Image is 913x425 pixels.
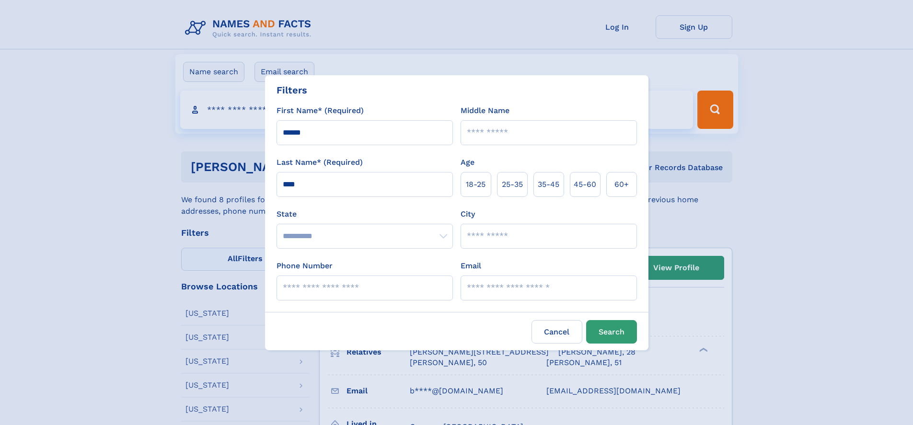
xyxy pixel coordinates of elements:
[461,157,474,168] label: Age
[461,105,509,116] label: Middle Name
[461,208,475,220] label: City
[277,260,333,272] label: Phone Number
[614,179,629,190] span: 60+
[538,179,559,190] span: 35‑45
[277,208,453,220] label: State
[461,260,481,272] label: Email
[574,179,596,190] span: 45‑60
[277,105,364,116] label: First Name* (Required)
[466,179,485,190] span: 18‑25
[586,320,637,344] button: Search
[532,320,582,344] label: Cancel
[277,157,363,168] label: Last Name* (Required)
[502,179,523,190] span: 25‑35
[277,83,307,97] div: Filters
